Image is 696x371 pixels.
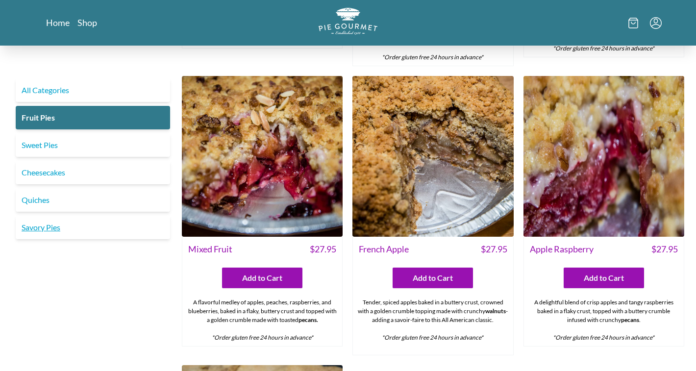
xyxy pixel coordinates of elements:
em: *Order gluten free 24 hours in advance* [382,334,483,341]
strong: pecans. [298,316,318,323]
button: Add to Cart [393,268,473,288]
a: All Categories [16,78,170,102]
div: A flavorful medley of apples, peaches, raspberries, and blueberries, baked in a flaky, buttery cr... [182,294,342,346]
a: Savory Pies [16,216,170,239]
strong: walnuts [485,307,506,315]
button: Add to Cart [564,268,644,288]
em: *Order gluten free 24 hours in advance* [212,334,313,341]
span: $ 27.95 [481,243,507,256]
button: Add to Cart [222,268,302,288]
strong: pecans [621,316,639,323]
img: logo [319,8,377,35]
div: A delightful blend of crisp apples and tangy raspberries baked in a flaky crust, topped with a bu... [524,294,684,346]
span: Apple Raspberry [530,243,594,256]
span: Add to Cart [584,272,624,284]
span: $ 27.95 [651,243,678,256]
img: Apple Raspberry [523,76,684,237]
a: Home [46,17,70,28]
span: $ 27.95 [310,243,336,256]
a: Cheesecakes [16,161,170,184]
span: Add to Cart [413,272,453,284]
a: Shop [77,17,97,28]
img: French Apple [352,76,513,237]
a: Quiches [16,188,170,212]
span: Mixed Fruit [188,243,232,256]
div: Tender, spiced apples baked in a buttery crust, crowned with a golden crumble topping made with c... [353,294,513,355]
em: *Order gluten free 24 hours in advance* [553,334,654,341]
a: Sweet Pies [16,133,170,157]
span: Add to Cart [242,272,282,284]
em: *Order gluten free 24 hours in advance* [553,45,654,52]
img: Mixed Fruit [182,76,343,237]
a: Fruit Pies [16,106,170,129]
a: Logo [319,8,377,38]
span: French Apple [359,243,409,256]
em: *Order gluten free 24 hours in advance* [382,53,483,61]
button: Menu [650,17,662,29]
